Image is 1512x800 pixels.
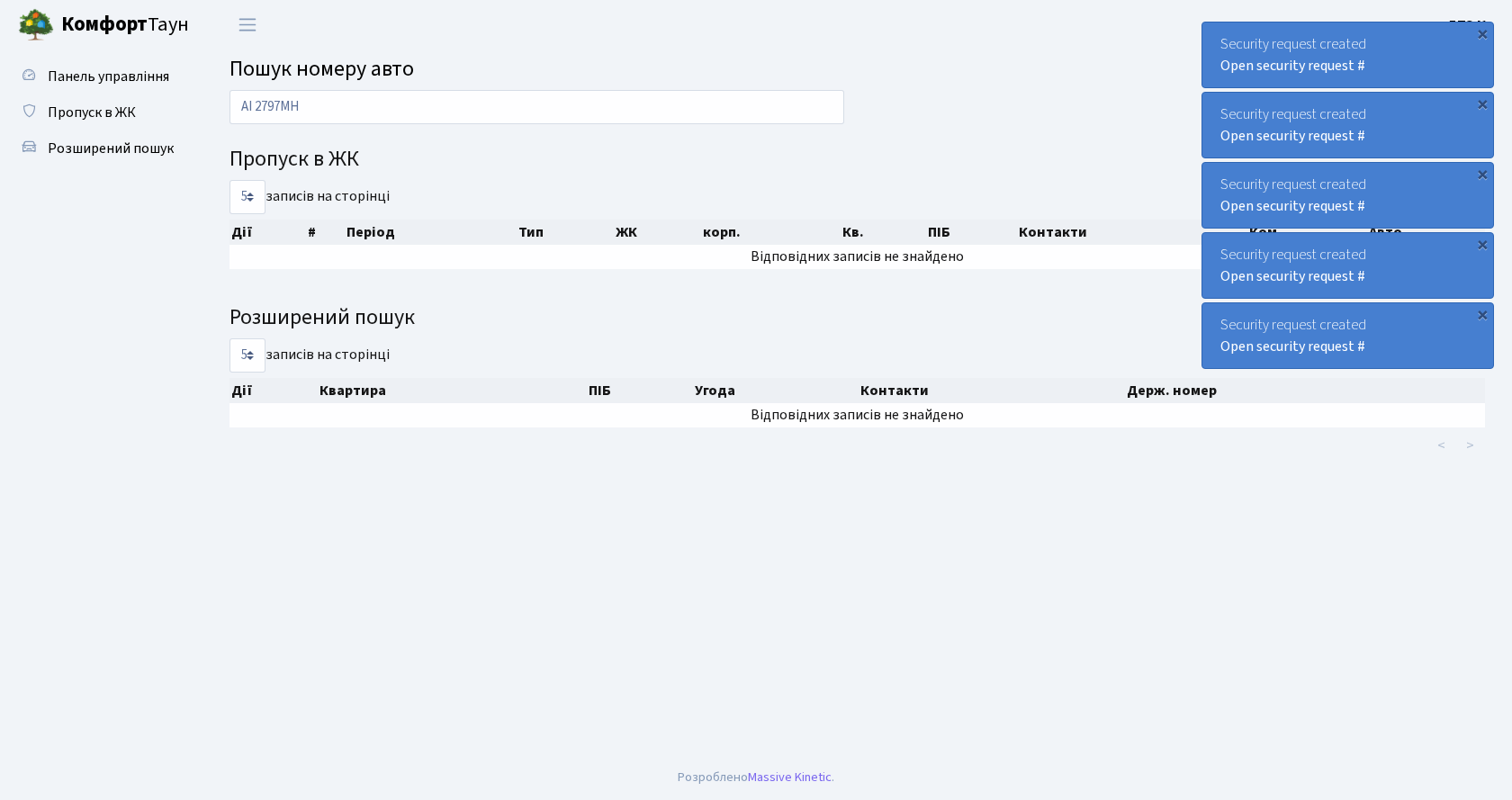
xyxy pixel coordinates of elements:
b: ДП3 К. [1446,15,1490,35]
a: Пропуск в ЖК [9,94,189,130]
th: Контакти [859,378,1125,403]
th: Дії [229,220,306,245]
th: ПІБ [926,220,1017,245]
button: Переключити навігацію [225,10,270,40]
div: Security request created [1202,163,1493,228]
span: Пошук номеру авто [229,53,414,85]
a: ДП3 К. [1446,14,1490,36]
div: Security request created [1202,303,1493,368]
img: logo.png [18,7,54,43]
th: Період [345,220,517,245]
th: # [306,220,345,245]
h4: Пропуск в ЖК [229,147,1485,173]
a: Open security request # [1220,126,1365,146]
td: Відповідних записів не знайдено [229,403,1485,427]
a: Open security request # [1220,337,1365,356]
label: записів на сторінці [229,180,390,214]
a: Open security request # [1220,196,1365,216]
div: × [1473,94,1491,112]
input: Пошук [229,90,844,124]
select: записів на сторінці [229,180,265,214]
td: Відповідних записів не знайдено [229,245,1485,269]
label: записів на сторінці [229,338,390,373]
div: Розроблено . [678,768,834,787]
a: Open security request # [1220,266,1365,286]
div: × [1473,235,1491,253]
select: записів на сторінці [229,338,265,373]
div: × [1473,305,1491,323]
span: Пропуск в ЖК [48,103,136,122]
a: Панель управління [9,58,189,94]
th: Дії [229,378,318,403]
th: Держ. номер [1125,378,1485,403]
b: Комфорт [61,10,148,39]
th: Контакти [1017,220,1247,245]
th: Квартира [318,378,587,403]
th: ПІБ [587,378,692,403]
div: Security request created [1202,22,1493,87]
th: ЖК [614,220,701,245]
th: Тип [517,220,613,245]
a: Розширений пошук [9,130,189,166]
a: Massive Kinetic [748,768,832,787]
th: корп. [701,220,841,245]
div: × [1473,165,1491,183]
div: Security request created [1202,233,1493,298]
span: Розширений пошук [48,139,174,158]
div: Security request created [1202,93,1493,157]
th: Угода [693,378,859,403]
th: Кв. [841,220,926,245]
h4: Розширений пошук [229,305,1485,331]
div: × [1473,24,1491,42]
a: Open security request # [1220,56,1365,76]
span: Таун [61,10,189,40]
span: Панель управління [48,67,169,86]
